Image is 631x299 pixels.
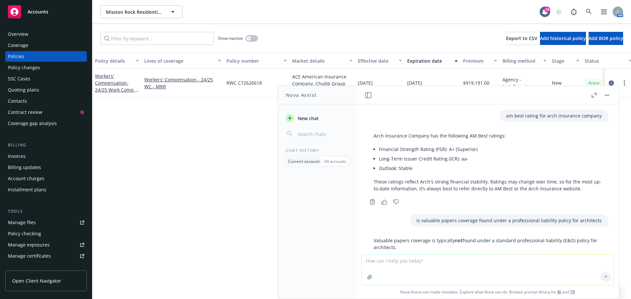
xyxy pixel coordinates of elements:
[8,74,30,84] div: SSC Cases
[278,148,357,153] div: Chat History
[5,142,87,148] div: Billing
[100,5,182,18] button: Mission Rock Residential, LLC
[5,85,87,95] a: Quoting plans
[5,162,87,173] a: Billing updates
[544,7,550,12] div: 19
[8,184,46,195] div: Installment plans
[374,132,602,139] p: Arch Insurance Company has the following AM Best ratings:
[585,57,625,64] div: Status
[567,5,580,18] a: Report a Bug
[374,178,602,192] p: These ratings reflect Arch's strong financial stability. Ratings may change over time, so for the...
[5,228,87,239] a: Policy checking
[506,112,602,119] p: am best rating for arch insurance company
[226,57,280,64] div: Policy number
[8,62,40,73] div: Policy changes
[502,57,539,64] div: Billing method
[5,173,87,184] a: Account charges
[5,62,87,73] a: Policy changes
[587,80,600,86] span: Active
[296,115,319,122] span: New chat
[500,53,549,69] button: Billing method
[324,159,346,164] p: All accounts
[463,79,489,86] span: $919,191.00
[391,197,401,206] button: Thumbs down
[5,208,87,215] div: Tools
[226,79,262,86] span: RWC C72626618
[8,228,41,239] div: Policy checking
[407,79,422,86] span: [DATE]
[463,57,490,64] div: Premium
[552,57,572,64] div: Stage
[5,40,87,51] a: Coverage
[5,29,87,39] a: Overview
[8,240,50,250] div: Manage exposures
[607,79,615,87] a: circleInformation
[369,199,375,205] svg: Copy to clipboard
[506,32,537,45] button: Export to CSV
[589,32,623,45] button: Add BOR policy
[8,162,41,173] div: Billing updates
[460,53,500,69] button: Premium
[5,217,87,228] a: Manage files
[358,57,395,64] div: Effective date
[379,144,602,154] li: Financial Strength Rating (FSR): A+ (Superior)
[589,35,623,41] span: Add BOR policy
[8,151,26,161] div: Invoices
[5,107,87,117] a: Contract review
[8,217,36,228] div: Manage files
[552,5,565,18] a: Start snowing
[374,237,602,251] p: Valuable papers coverage is typically found under a standard professional liability (E&O) policy ...
[8,40,28,51] div: Coverage
[358,79,373,86] span: [DATE]
[8,29,28,39] div: Overview
[5,51,87,62] a: Policies
[5,3,87,21] a: Accounts
[5,96,87,106] a: Contacts
[359,285,616,299] span: Nova Assist can make mistakes. Explore what Nova can do: Browse prompt library for and
[224,53,290,69] button: Policy number
[8,173,44,184] div: Account charges
[8,118,57,129] div: Coverage gap analysis
[407,57,451,64] div: Expiration date
[218,35,243,41] span: Show inactive
[100,32,214,45] input: Filter by keyword...
[8,85,39,95] div: Quoting plans
[5,251,87,261] a: Manage certificates
[5,184,87,195] a: Installment plans
[286,92,317,98] h1: Nova Assist
[5,240,87,250] a: Manage exposures
[355,53,405,69] button: Effective date
[455,237,463,244] span: not
[144,57,214,64] div: Lines of coverage
[292,73,353,87] div: ACE American Insurance Company, Chubb Group
[8,262,41,272] div: Manage claims
[8,107,42,117] div: Contract review
[405,53,460,69] button: Expiration date
[8,51,24,62] div: Policies
[540,32,586,45] button: Add historical policy
[283,112,351,124] button: New chat
[540,35,586,41] span: Add historical policy
[5,262,87,272] a: Manage claims
[92,53,142,69] button: Policy details
[296,129,349,139] input: Search chats
[144,76,221,90] a: Workers' Compensation - 24/25 WC - MRR
[142,53,224,69] button: Lines of coverage
[557,289,561,295] a: BI
[292,57,345,64] div: Market details
[620,79,628,87] a: more
[290,53,355,69] button: Market details
[552,79,562,86] span: New
[379,163,602,173] li: Outlook: Stable
[502,76,547,90] span: Agency - Installments
[12,277,61,284] span: Open Client Navigator
[570,289,575,295] a: TR
[95,80,139,100] span: - 24/25 Work Comp - MRR
[597,5,611,18] a: Switch app
[8,251,51,261] div: Manage certificates
[8,96,27,106] div: Contacts
[28,9,48,14] span: Accounts
[549,53,582,69] button: Stage
[582,5,596,18] a: Search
